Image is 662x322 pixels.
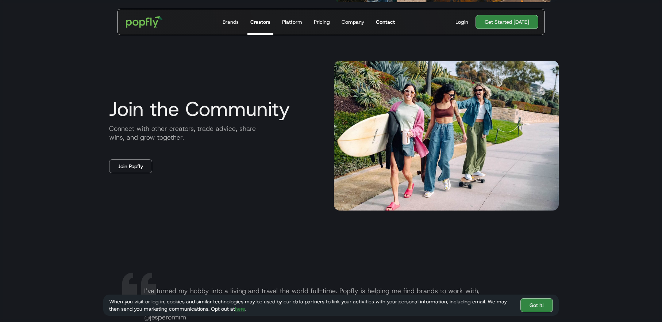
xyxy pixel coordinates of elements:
[373,9,398,35] a: Contact
[220,9,242,35] a: Brands
[235,306,245,312] a: here
[109,298,515,312] div: When you visit or log in, cookies and similar technologies may be used by our data partners to li...
[138,287,541,322] p: I’ve turned my hobby into a living and travel the world full-time. Popfly is helping me find bran...
[247,9,273,35] a: Creators
[282,18,302,26] div: Platform
[376,18,395,26] div: Contact
[103,98,328,120] h3: Join the Community
[476,15,538,29] a: Get Started [DATE]
[311,9,333,35] a: Pricing
[279,9,305,35] a: Platform
[314,18,330,26] div: Pricing
[121,11,168,33] a: home
[453,18,471,26] a: Login
[103,124,328,142] p: Connect with other creators, trade advice, share wins, and grow together.
[342,18,364,26] div: Company
[520,298,553,312] a: Got It!
[109,159,152,173] a: Join Popfly
[250,18,270,26] div: Creators
[455,18,468,26] div: Login
[339,9,367,35] a: Company
[223,18,239,26] div: Brands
